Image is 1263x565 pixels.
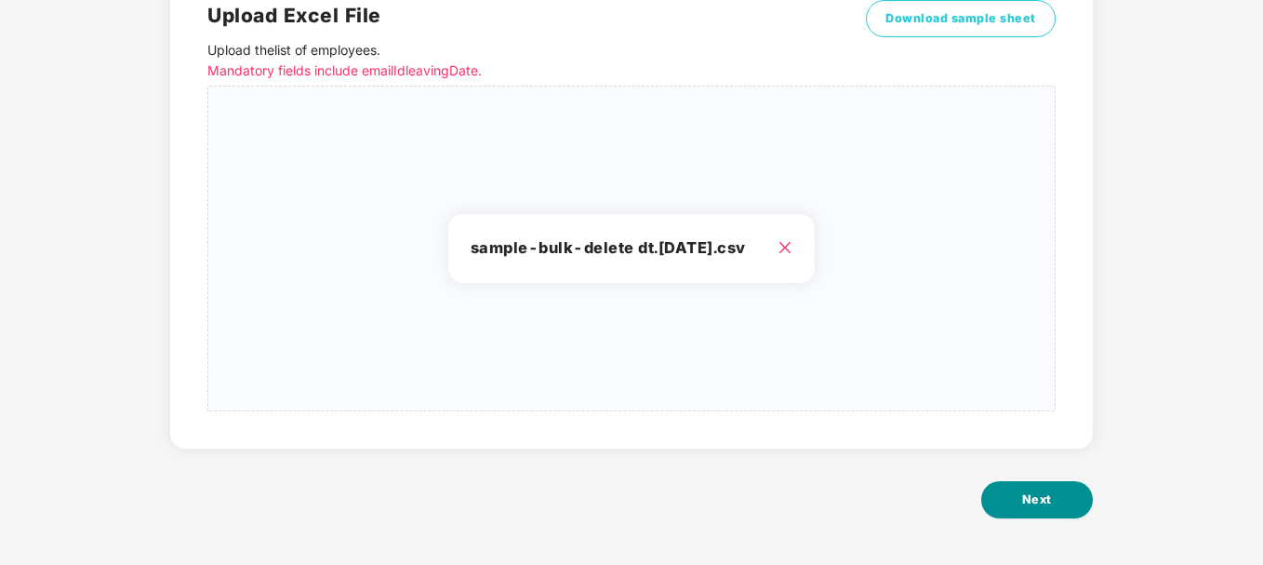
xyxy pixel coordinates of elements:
[208,87,1055,410] span: sample-bulk-delete dt.[DATE].csv close
[1022,491,1052,509] span: Next
[885,9,1036,28] span: Download sample sheet
[778,240,792,255] span: close
[207,61,844,81] p: Mandatory fields include emailId leavingDate.
[981,481,1093,518] button: Next
[207,40,844,81] p: Upload the list of employees .
[471,236,793,261] h3: sample-bulk-delete dt.[DATE].csv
